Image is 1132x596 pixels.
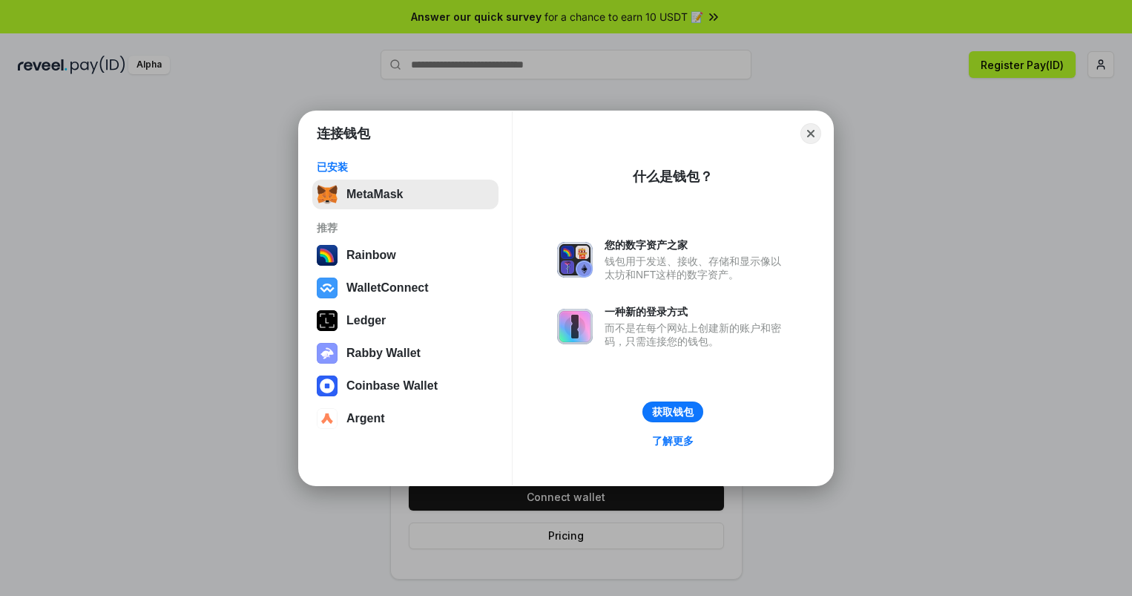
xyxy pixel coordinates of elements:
div: Rabby Wallet [346,347,421,360]
div: Ledger [346,314,386,327]
div: MetaMask [346,188,403,201]
img: svg+xml,%3Csvg%20xmlns%3D%22http%3A%2F%2Fwww.w3.org%2F2000%2Fsvg%22%20fill%3D%22none%22%20viewBox... [557,242,593,278]
img: svg+xml,%3Csvg%20width%3D%2228%22%20height%3D%2228%22%20viewBox%3D%220%200%2028%2028%22%20fill%3D... [317,408,338,429]
button: Close [800,123,821,144]
button: MetaMask [312,180,498,209]
img: svg+xml,%3Csvg%20fill%3D%22none%22%20height%3D%2233%22%20viewBox%3D%220%200%2035%2033%22%20width%... [317,184,338,205]
img: svg+xml,%3Csvg%20width%3D%2228%22%20height%3D%2228%22%20viewBox%3D%220%200%2028%2028%22%20fill%3D... [317,278,338,298]
div: Rainbow [346,249,396,262]
div: 一种新的登录方式 [605,305,789,318]
img: svg+xml,%3Csvg%20xmlns%3D%22http%3A%2F%2Fwww.w3.org%2F2000%2Fsvg%22%20width%3D%2228%22%20height%3... [317,310,338,331]
div: Argent [346,412,385,425]
div: 而不是在每个网站上创建新的账户和密码，只需连接您的钱包。 [605,321,789,348]
div: 获取钱包 [652,405,694,419]
button: Rainbow [312,240,498,270]
div: 已安装 [317,160,494,174]
button: Coinbase Wallet [312,371,498,401]
img: svg+xml,%3Csvg%20xmlns%3D%22http%3A%2F%2Fwww.w3.org%2F2000%2Fsvg%22%20fill%3D%22none%22%20viewBox... [317,343,338,364]
div: Coinbase Wallet [346,379,438,393]
img: svg+xml,%3Csvg%20width%3D%2228%22%20height%3D%2228%22%20viewBox%3D%220%200%2028%2028%22%20fill%3D... [317,376,338,396]
div: 什么是钱包？ [633,168,713,186]
button: 获取钱包 [642,402,703,422]
img: svg+xml,%3Csvg%20width%3D%22120%22%20height%3D%22120%22%20viewBox%3D%220%200%20120%20120%22%20fil... [317,245,338,266]
a: 了解更多 [643,431,702,451]
div: 钱包用于发送、接收、存储和显示像以太坊和NFT这样的数字资产。 [605,255,789,281]
div: WalletConnect [346,281,429,295]
div: 了解更多 [652,434,694,448]
button: Rabby Wallet [312,338,498,368]
div: 您的数字资产之家 [605,238,789,252]
button: Argent [312,404,498,433]
button: Ledger [312,306,498,335]
div: 推荐 [317,221,494,235]
h1: 连接钱包 [317,125,370,143]
img: svg+xml,%3Csvg%20xmlns%3D%22http%3A%2F%2Fwww.w3.org%2F2000%2Fsvg%22%20fill%3D%22none%22%20viewBox... [557,309,593,344]
button: WalletConnect [312,273,498,303]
